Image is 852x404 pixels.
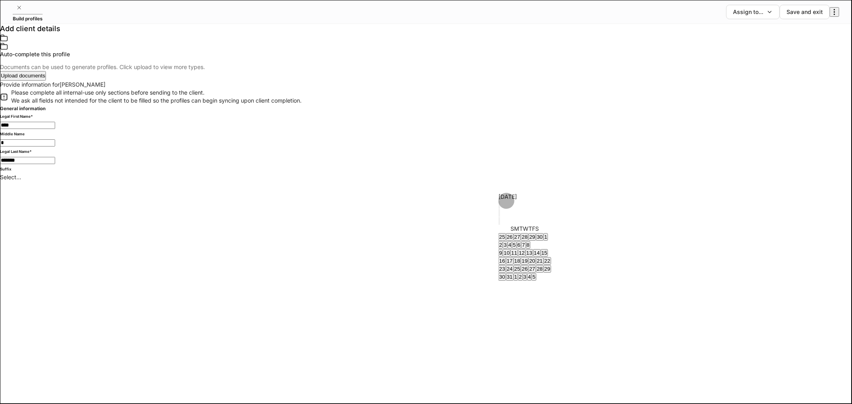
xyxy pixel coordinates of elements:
span: Thursday [528,225,532,233]
button: Assign to... [726,5,780,19]
button: 29 [528,233,536,241]
span: Monday [514,225,519,233]
button: 27 [513,233,521,241]
div: Upload documents [1,72,45,80]
button: 5 [512,241,516,249]
button: 17 [506,257,514,265]
button: 31 [506,273,514,281]
button: Save and exit [780,5,830,19]
div: [DATE] [498,193,551,201]
span: Saturday [535,225,539,233]
button: 25 [513,265,521,273]
button: 3 [522,273,527,281]
button: 25 [498,233,506,241]
button: 28 [521,233,528,241]
button: 14 [533,249,541,257]
div: Please complete all internal-use only sections before sending to the client. [11,89,302,97]
button: 28 [536,265,544,273]
button: 29 [544,265,551,273]
button: calendar view is open, switch to year view [498,201,500,209]
button: 27 [528,265,536,273]
button: 13 [526,249,533,257]
button: 23 [498,265,506,273]
button: 18 [513,257,521,265]
button: 11 [510,249,518,257]
button: 6 [516,241,521,249]
button: 19 [521,257,528,265]
button: 1 [513,273,518,281]
button: 5 [532,273,536,281]
span: Sunday [510,225,514,233]
button: 15 [540,249,548,257]
button: 20 [528,257,536,265]
button: 22 [544,257,551,265]
button: 2 [518,273,522,281]
button: Next month [498,217,500,225]
span: Wednesday [523,225,528,233]
span: Tuesday [519,225,523,233]
button: Previous month [498,209,500,217]
button: 7 [521,241,526,249]
button: 26 [506,233,514,241]
button: 16 [498,257,506,265]
button: 12 [518,249,526,257]
button: 4 [527,273,532,281]
button: 30 [498,273,506,281]
h5: Build profiles [13,15,43,23]
p: We ask all fields not intended for the client to be filled so the profiles can begin syncing upon... [11,97,302,105]
button: 10 [503,249,510,257]
button: 4 [508,241,512,249]
div: Assign to... [733,8,763,16]
button: 21 [536,257,544,265]
button: 30 [536,233,544,241]
button: 2 [498,241,503,249]
button: 8 [526,241,530,249]
button: 9 [498,249,503,257]
button: 1 [544,233,548,241]
button: 24 [506,265,514,273]
span: Friday [532,225,535,233]
button: 3 [503,241,507,249]
div: Save and exit [786,8,823,16]
button: 26 [521,265,528,273]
